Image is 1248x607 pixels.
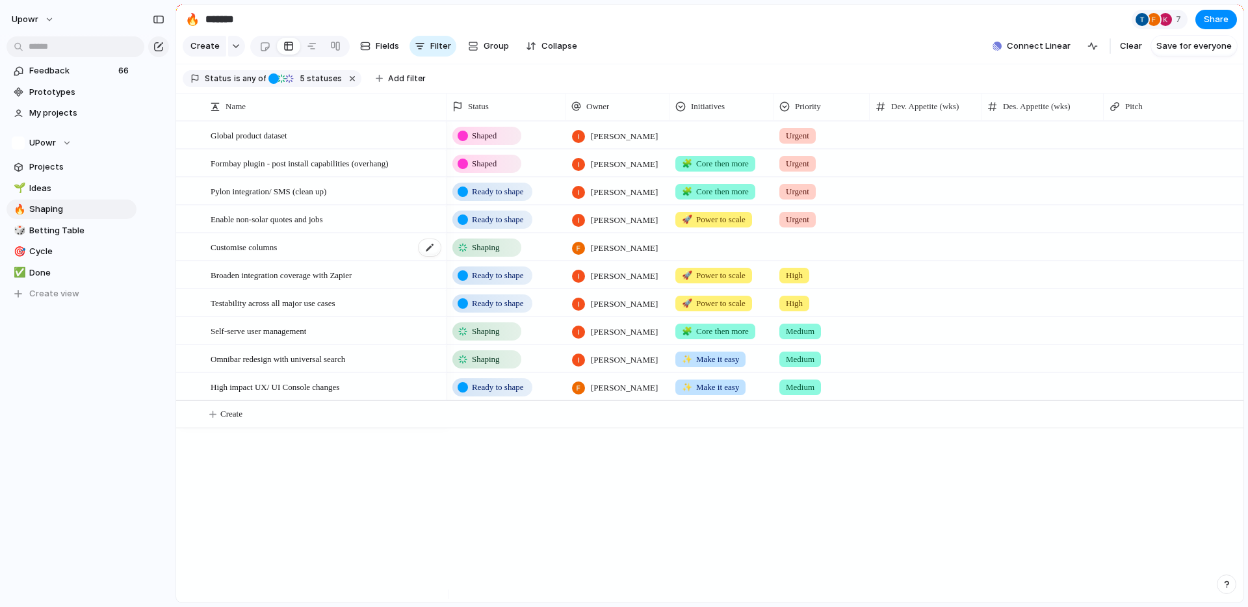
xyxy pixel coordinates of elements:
[29,266,132,279] span: Done
[472,381,523,394] span: Ready to shape
[29,136,56,149] span: UPowr
[591,298,658,311] span: [PERSON_NAME]
[14,202,23,217] div: 🔥
[682,270,692,280] span: 🚀
[368,70,434,88] button: Add filter
[682,326,692,336] span: 🧩
[6,242,136,261] div: 🎯Cycle
[1195,10,1237,29] button: Share
[591,130,658,143] span: [PERSON_NAME]
[211,267,352,282] span: Broaden integration coverage with Zapier
[1125,100,1143,113] span: Pitch
[591,242,658,255] span: [PERSON_NAME]
[183,36,226,57] button: Create
[234,73,240,84] span: is
[987,36,1076,56] button: Connect Linear
[591,186,658,199] span: [PERSON_NAME]
[12,203,25,216] button: 🔥
[682,298,692,308] span: 🚀
[211,379,339,394] span: High impact UX/ UI Console changes
[472,325,500,338] span: Shaping
[472,129,497,142] span: Shaped
[6,221,136,240] a: 🎲Betting Table
[29,107,132,120] span: My projects
[1115,36,1147,57] button: Clear
[591,326,658,339] span: [PERSON_NAME]
[211,323,306,338] span: Self-serve user management
[12,224,25,237] button: 🎲
[484,40,509,53] span: Group
[682,269,746,282] span: Power to scale
[185,10,200,28] div: 🔥
[1156,40,1232,53] span: Save for everyone
[29,245,132,258] span: Cycle
[211,211,323,226] span: Enable non-solar quotes and jobs
[118,64,131,77] span: 66
[591,214,658,227] span: [PERSON_NAME]
[6,179,136,198] a: 🌱Ideas
[472,185,523,198] span: Ready to shape
[6,157,136,177] a: Projects
[6,200,136,219] a: 🔥Shaping
[388,73,426,84] span: Add filter
[682,325,749,338] span: Core then more
[786,269,803,282] span: High
[14,244,23,259] div: 🎯
[682,354,692,364] span: ✨
[29,287,79,300] span: Create view
[1003,100,1071,113] span: Des. Appetite (wks)
[691,100,725,113] span: Initiatives
[461,36,515,57] button: Group
[1151,36,1237,57] button: Save for everyone
[220,407,242,420] span: Create
[521,36,582,57] button: Collapse
[14,223,23,238] div: 🎲
[1007,40,1071,53] span: Connect Linear
[1120,40,1142,53] span: Clear
[6,133,136,153] button: UPowr
[226,100,246,113] span: Name
[211,295,335,310] span: Testability across all major use cases
[786,213,809,226] span: Urgent
[6,284,136,303] button: Create view
[376,40,399,53] span: Fields
[409,36,456,57] button: Filter
[472,157,497,170] span: Shaped
[1176,13,1185,26] span: 7
[6,263,136,283] div: ✅Done
[682,382,692,392] span: ✨
[14,181,23,196] div: 🌱
[205,73,231,84] span: Status
[211,155,389,170] span: Formbay plugin - post install capabilities (overhang)
[14,265,23,280] div: ✅
[786,381,814,394] span: Medium
[682,381,739,394] span: Make it easy
[591,354,658,367] span: [PERSON_NAME]
[6,103,136,123] a: My projects
[468,100,489,113] span: Status
[786,353,814,366] span: Medium
[12,182,25,195] button: 🌱
[6,61,136,81] a: Feedback66
[786,325,814,338] span: Medium
[1204,13,1228,26] span: Share
[682,297,746,310] span: Power to scale
[29,161,132,174] span: Projects
[472,353,500,366] span: Shaping
[29,64,114,77] span: Feedback
[682,353,739,366] span: Make it easy
[6,9,61,30] button: upowr
[795,100,821,113] span: Priority
[296,73,342,84] span: statuses
[786,157,809,170] span: Urgent
[12,266,25,279] button: ✅
[891,100,959,113] span: Dev. Appetite (wks)
[786,129,809,142] span: Urgent
[591,381,658,394] span: [PERSON_NAME]
[240,73,266,84] span: any of
[430,40,451,53] span: Filter
[29,182,132,195] span: Ideas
